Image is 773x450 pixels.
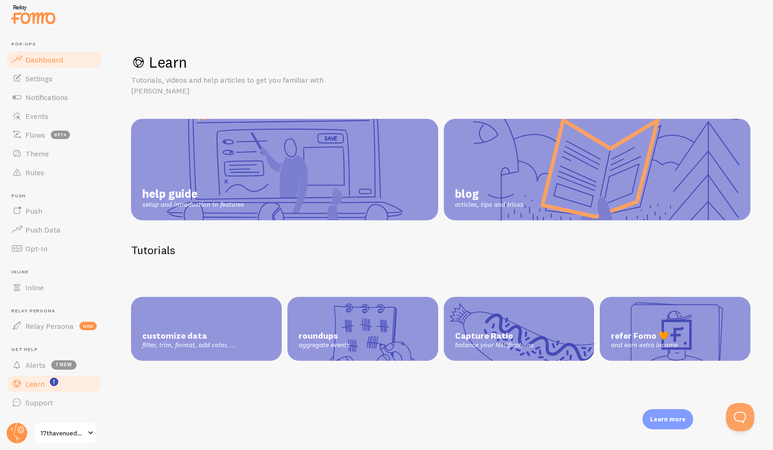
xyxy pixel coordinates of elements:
span: beta [51,131,70,139]
span: Pop-ups [11,41,102,47]
span: Relay Persona [25,321,74,331]
span: balance your Notifications [455,341,583,349]
span: Get Help [11,347,102,353]
span: 17thavenuedesigns [40,427,85,439]
a: Notifications [6,88,102,107]
span: Inline [11,269,102,275]
a: Relay Persona new [6,317,102,335]
a: Flows beta [6,125,102,144]
span: aggregate events [299,341,427,349]
a: Push Data [6,220,102,239]
span: Inline [25,283,44,292]
svg: <p>Watch New Feature Tutorials!</p> [50,378,58,386]
h2: Tutorials [131,243,750,257]
a: Push [6,202,102,220]
span: Push Data [25,225,61,234]
img: fomo-relay-logo-orange.svg [10,2,57,26]
span: roundups [299,331,427,341]
a: Support [6,393,102,412]
span: help guide [142,186,244,201]
span: 1 new [51,360,77,370]
span: Settings [25,74,53,83]
a: Inline [6,278,102,297]
span: Push [11,193,102,199]
a: Settings [6,69,102,88]
a: Theme [6,144,102,163]
span: Events [25,111,48,121]
span: Notifications [25,93,68,102]
span: customize data [142,331,271,341]
span: Theme [25,149,49,158]
span: blog [455,186,524,201]
span: Learn [25,379,45,388]
a: Dashboard [6,50,102,69]
h1: Learn [131,53,750,72]
span: refer Fomo 🧡 [611,331,739,341]
a: Learn [6,374,102,393]
a: help guide setup and introduction to features [131,119,438,220]
p: Tutorials, videos and help articles to get you familiar with [PERSON_NAME] [131,75,356,96]
a: Opt-In [6,239,102,258]
span: setup and introduction to features [142,201,244,209]
p: Learn more [650,415,686,424]
span: Rules [25,168,44,177]
a: 17thavenuedesigns [34,422,97,444]
span: Relay Persona [11,308,102,314]
span: and earn extra income [611,341,739,349]
a: Events [6,107,102,125]
a: blog articles, tips and tricks [444,119,751,220]
a: Rules [6,163,102,182]
span: Flows [25,130,45,140]
div: Learn more [642,409,693,429]
span: Alerts [25,360,46,370]
span: Capture Ratio [455,331,583,341]
span: filter, trim, format, add color, ... [142,341,271,349]
span: articles, tips and tricks [455,201,524,209]
span: Dashboard [25,55,63,64]
span: new [79,322,97,330]
span: Support [25,398,53,407]
span: Push [25,206,42,216]
span: Opt-In [25,244,47,253]
iframe: Help Scout Beacon - Open [726,403,754,431]
a: Alerts 1 new [6,356,102,374]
